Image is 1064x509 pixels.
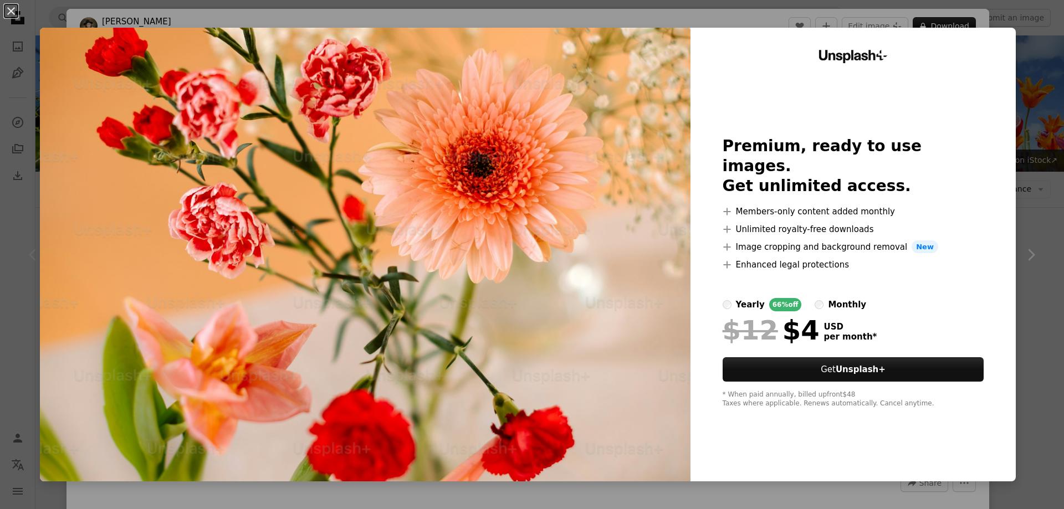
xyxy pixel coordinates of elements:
[912,240,938,254] span: New
[824,332,877,342] span: per month *
[815,300,823,309] input: monthly
[723,390,984,408] div: * When paid annually, billed upfront $48 Taxes where applicable. Renews automatically. Cancel any...
[723,316,778,345] span: $12
[824,322,877,332] span: USD
[723,205,984,218] li: Members-only content added monthly
[828,298,866,311] div: monthly
[736,298,765,311] div: yearly
[723,316,820,345] div: $4
[836,364,886,374] strong: Unsplash+
[723,300,731,309] input: yearly66%off
[723,223,984,236] li: Unlimited royalty-free downloads
[723,240,984,254] li: Image cropping and background removal
[769,298,802,311] div: 66% off
[723,258,984,271] li: Enhanced legal protections
[723,136,984,196] h2: Premium, ready to use images. Get unlimited access.
[723,357,984,382] button: GetUnsplash+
